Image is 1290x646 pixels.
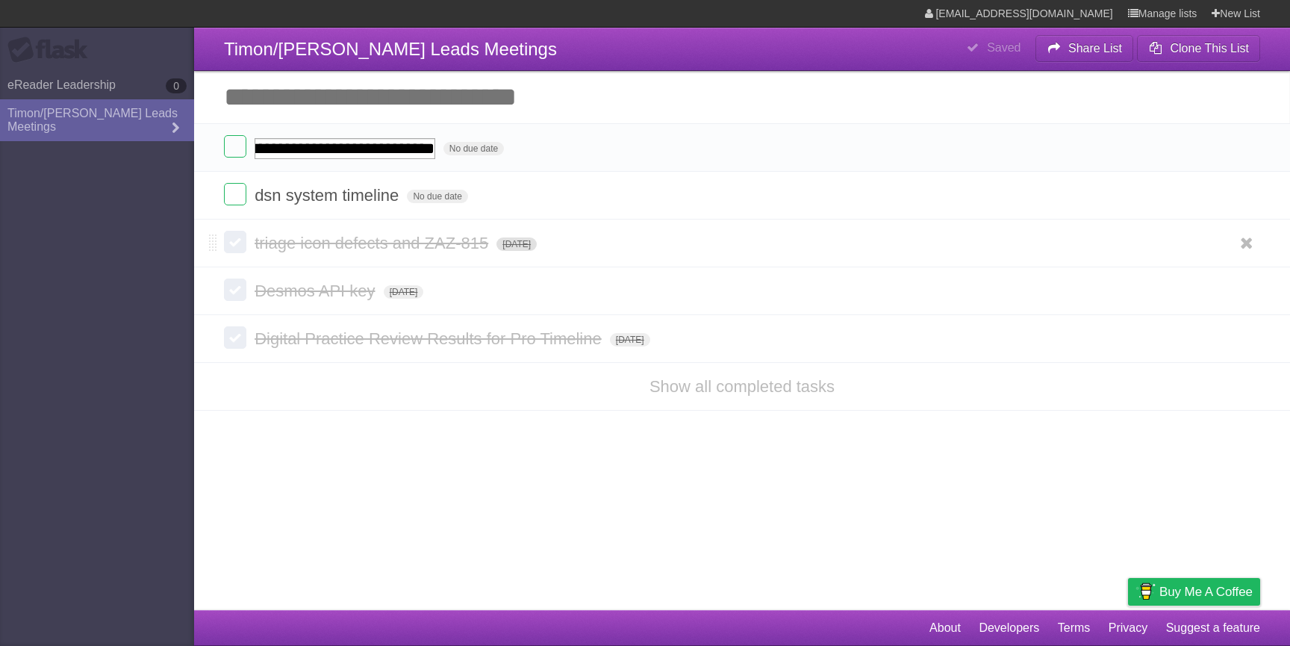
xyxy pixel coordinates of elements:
span: [DATE] [384,285,424,299]
span: No due date [443,142,504,155]
label: Done [224,279,246,301]
span: Timon/[PERSON_NAME] Leads Meetings [224,39,557,59]
span: No due date [407,190,467,203]
span: [DATE] [496,237,537,251]
b: Share List [1068,42,1122,55]
label: Done [224,135,246,158]
b: 0 [166,78,187,93]
a: Developers [979,614,1039,642]
b: Clone This List [1170,42,1249,55]
span: Desmos API key [255,282,378,300]
label: Done [224,326,246,349]
a: About [929,614,961,642]
b: Saved [987,41,1021,54]
span: [DATE] [610,333,650,347]
a: Show all completed tasks [649,377,835,396]
a: Buy me a coffee [1128,578,1260,606]
span: Digital Practice Review Results for Pro Timeline [255,329,605,348]
span: dsn system timeline [255,186,402,205]
label: Done [224,183,246,205]
a: Terms [1058,614,1091,642]
label: Done [224,231,246,253]
img: Buy me a coffee [1135,579,1156,604]
div: Flask [7,37,97,63]
button: Clone This List [1137,35,1260,62]
span: triage icon defects and ZAZ-815 [255,234,492,252]
span: Buy me a coffee [1159,579,1253,605]
a: Privacy [1109,614,1147,642]
button: Share List [1035,35,1134,62]
a: Suggest a feature [1166,614,1260,642]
